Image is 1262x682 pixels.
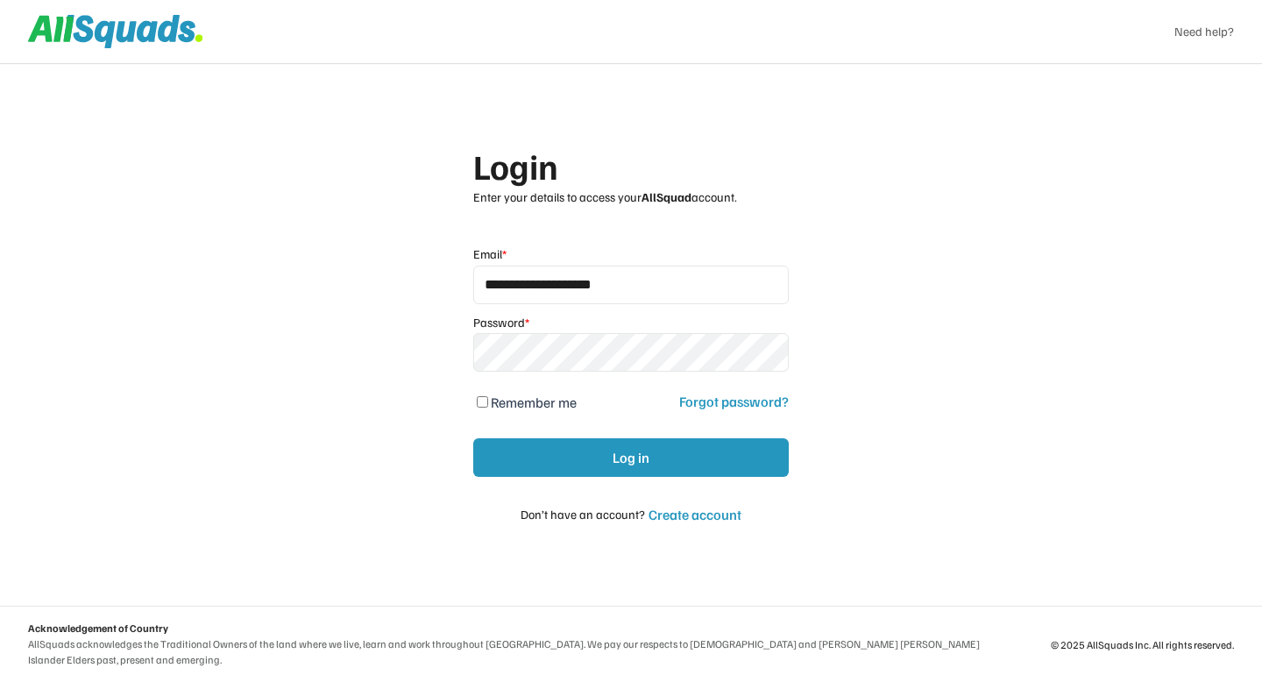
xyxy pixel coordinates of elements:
div: Email [473,246,507,262]
strong: AllSquad [642,189,691,204]
a: Need help? [1174,24,1234,39]
div: Enter your details to access your account. [473,189,789,205]
div: Password [473,315,529,330]
div: Acknowledgement of Country [28,621,168,636]
div: Create account [649,506,741,523]
div: Login [473,146,629,186]
label: Remember me [491,394,577,411]
div: Don’t have an account? [521,505,645,523]
div: AllSquads acknowledges the Traditional Owners of the land where we live, learn and work throughou... [28,636,1009,668]
div: © 2025 AllSquads Inc. All rights reserved. [1051,638,1234,651]
button: Log in [473,438,789,477]
div: Forgot password? [679,393,789,410]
